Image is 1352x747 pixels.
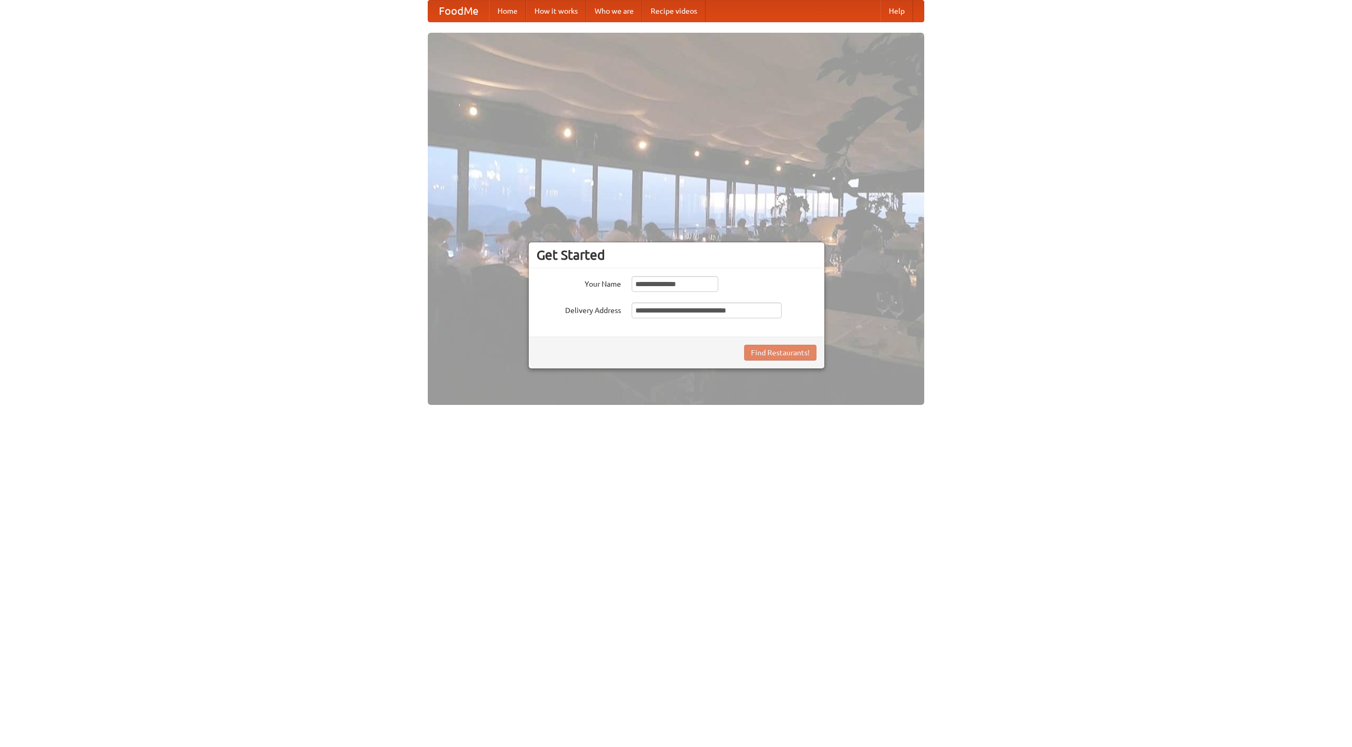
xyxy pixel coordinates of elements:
label: Delivery Address [537,302,621,316]
button: Find Restaurants! [744,345,816,361]
a: FoodMe [428,1,489,22]
a: Recipe videos [642,1,706,22]
a: Help [880,1,913,22]
label: Your Name [537,276,621,289]
a: How it works [526,1,586,22]
a: Who we are [586,1,642,22]
h3: Get Started [537,247,816,263]
a: Home [489,1,526,22]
